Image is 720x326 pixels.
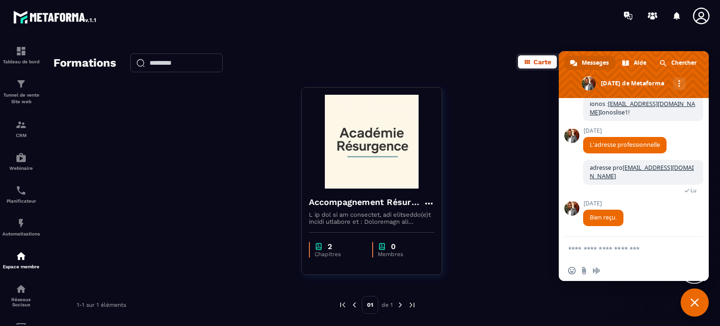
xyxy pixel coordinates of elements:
p: Réseaux Sociaux [2,297,40,307]
p: Tableau de bord [2,59,40,64]
img: chapter [315,242,323,251]
span: L'adresse professionnelle [590,141,660,149]
img: logo [13,8,97,25]
p: Automatisations [2,231,40,236]
img: formation [15,78,27,90]
img: chapter [378,242,386,251]
textarea: Entrez votre message... [568,245,679,253]
button: Carte [518,55,557,68]
span: Carte [533,58,551,66]
span: adresse pro [590,164,694,180]
p: 01 [362,296,378,314]
p: Membres [378,251,425,258]
p: 1-1 sur 1 éléments [77,302,126,308]
div: Autres canaux [673,77,686,90]
img: scheduler [15,185,27,196]
img: formation-background [309,95,435,189]
a: schedulerschedulerPlanificateur [2,178,40,211]
img: automations [15,152,27,163]
h2: Formations [53,53,116,73]
button: Liste [558,55,594,68]
img: formation [15,119,27,130]
span: ionos : Ionoslise1! [590,100,695,116]
p: 2 [328,242,332,251]
div: Aide [616,56,653,70]
h4: Accompagnement Résurgence "6 mois pour sortir du burn-out et retrouver forces et équilibre" [309,196,423,209]
img: prev [338,301,347,309]
span: [DATE] [583,200,623,207]
span: Aide [634,56,646,70]
span: [DATE] [583,128,667,134]
p: Planificateur [2,198,40,204]
a: automationsautomationsEspace membre [2,243,40,276]
p: Webinaire [2,166,40,171]
span: Lu [690,187,697,194]
p: Chapitres [315,251,363,258]
a: formationformationTableau de bord [2,38,40,71]
a: automationsautomationsAutomatisations [2,211,40,243]
span: Message audio [592,267,600,274]
a: [EMAIL_ADDRESS][DOMAIN_NAME] [590,164,694,180]
img: next [408,301,416,309]
span: Insérer un emoji [568,267,576,274]
p: Tunnel de vente Site web [2,92,40,105]
p: L ip dol si am consectet, adi elitseddo(e)t incidi utlabore et : Doloremagn ali enimadmini veniam... [309,211,435,225]
p: 0 [391,242,396,251]
a: social-networksocial-networkRéseaux Sociaux [2,276,40,314]
a: [EMAIL_ADDRESS][DOMAIN_NAME] [590,100,695,116]
span: Bien reçu. [590,213,617,221]
div: Messages [564,56,615,70]
a: automationsautomationsWebinaire [2,145,40,178]
div: Fermer le chat [681,288,709,317]
a: formation-backgroundAccompagnement Résurgence "6 mois pour sortir du burn-out et retrouver forces... [301,87,454,287]
span: Chercher [671,56,697,70]
p: CRM [2,133,40,138]
img: social-network [15,283,27,295]
a: formationformationCRM [2,112,40,145]
img: next [396,301,405,309]
p: de 1 [382,301,393,309]
img: prev [350,301,359,309]
a: formationformationTunnel de vente Site web [2,71,40,112]
img: formation [15,45,27,57]
span: Envoyer un fichier [580,267,588,274]
div: Chercher [654,56,703,70]
span: Messages [582,56,609,70]
p: Espace membre [2,264,40,269]
img: automations [15,218,27,229]
img: automations [15,250,27,262]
